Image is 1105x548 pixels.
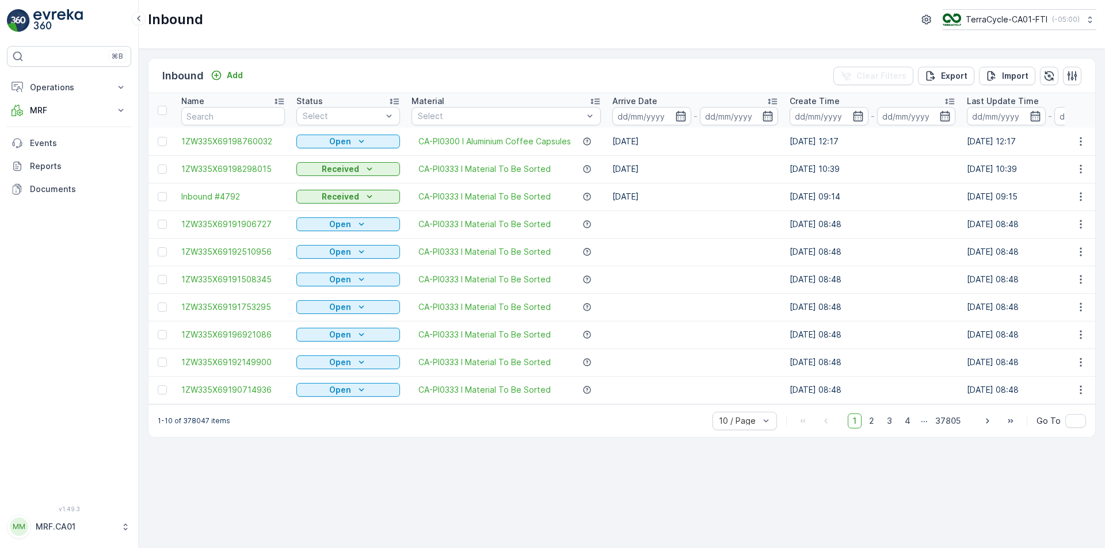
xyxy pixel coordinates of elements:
[148,10,203,29] p: Inbound
[296,135,400,148] button: Open
[784,210,961,238] td: [DATE] 08:48
[612,95,657,107] p: Arrive Date
[10,518,28,536] div: MM
[329,384,351,396] p: Open
[296,273,400,286] button: Open
[158,358,167,367] div: Toggle Row Selected
[296,328,400,342] button: Open
[979,67,1035,85] button: Import
[329,357,351,368] p: Open
[921,413,928,428] p: ...
[871,109,875,123] p: -
[418,191,551,202] a: CA-PI0333 I Material To Be Sorted
[158,275,167,284] div: Toggle Row Selected
[7,99,131,122] button: MRF
[158,330,167,339] div: Toggle Row Selected
[607,155,784,183] td: [DATE]
[418,163,551,175] a: CA-PI0333 I Material To Be Sorted
[967,107,1046,125] input: dd/mm/yyyy
[181,357,285,368] a: 1ZW335X69192149900
[206,68,247,82] button: Add
[181,301,285,313] a: 1ZW335X69191753295
[418,110,583,122] p: Select
[1002,70,1028,82] p: Import
[418,357,551,368] a: CA-PI0333 I Material To Be Sorted
[966,14,1047,25] p: TerraCycle-CA01-FTI
[296,217,400,231] button: Open
[181,136,285,147] a: 1ZW335X69198760032
[296,245,400,259] button: Open
[943,9,1096,30] button: TerraCycle-CA01-FTI(-05:00)
[158,302,167,312] div: Toggle Row Selected
[181,95,204,107] p: Name
[418,219,551,230] a: CA-PI0333 I Material To Be Sorted
[158,192,167,201] div: Toggle Row Selected
[900,413,916,428] span: 4
[296,190,400,204] button: Received
[181,384,285,396] span: 1ZW335X69190714936
[7,178,131,201] a: Documents
[296,300,400,314] button: Open
[158,137,167,146] div: Toggle Row Selected
[418,301,551,313] a: CA-PI0333 I Material To Be Sorted
[1037,415,1061,427] span: Go To
[30,105,108,116] p: MRF
[784,183,961,210] td: [DATE] 09:14
[181,219,285,230] span: 1ZW335X69191906727
[784,128,961,155] td: [DATE] 12:17
[418,274,551,285] a: CA-PI0333 I Material To Be Sorted
[181,246,285,258] a: 1ZW335X69192510956
[30,183,127,195] p: Documents
[784,238,961,266] td: [DATE] 08:48
[329,274,351,285] p: Open
[607,128,784,155] td: [DATE]
[877,107,956,125] input: dd/mm/yyyy
[158,247,167,256] div: Toggle Row Selected
[7,505,131,512] span: v 1.49.3
[36,521,115,532] p: MRF.CA01
[418,329,551,340] a: CA-PI0333 I Material To Be Sorted
[607,183,784,210] td: [DATE]
[1052,15,1080,24] p: ( -05:00 )
[33,9,83,32] img: logo_light-DOdMpM7g.png
[296,355,400,369] button: Open
[418,136,571,147] a: CA-PI0300 I Aluminium Coffee Capsules
[329,246,351,258] p: Open
[694,109,698,123] p: -
[941,70,967,82] p: Export
[181,274,285,285] a: 1ZW335X69191508345
[181,191,285,202] a: Inbound #4792
[784,266,961,293] td: [DATE] 08:48
[227,70,243,81] p: Add
[329,219,351,230] p: Open
[158,164,167,174] div: Toggle Row Selected
[784,155,961,183] td: [DATE] 10:39
[329,136,351,147] p: Open
[848,413,862,428] span: 1
[943,13,961,26] img: TC_BVHiTW6.png
[864,413,879,428] span: 2
[418,384,551,396] a: CA-PI0333 I Material To Be Sorted
[790,107,868,125] input: dd/mm/yyyy
[162,68,204,84] p: Inbound
[418,246,551,258] a: CA-PI0333 I Material To Be Sorted
[967,95,1039,107] p: Last Update Time
[181,329,285,340] a: 1ZW335X69196921086
[700,107,779,125] input: dd/mm/yyyy
[784,321,961,348] td: [DATE] 08:48
[296,95,323,107] p: Status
